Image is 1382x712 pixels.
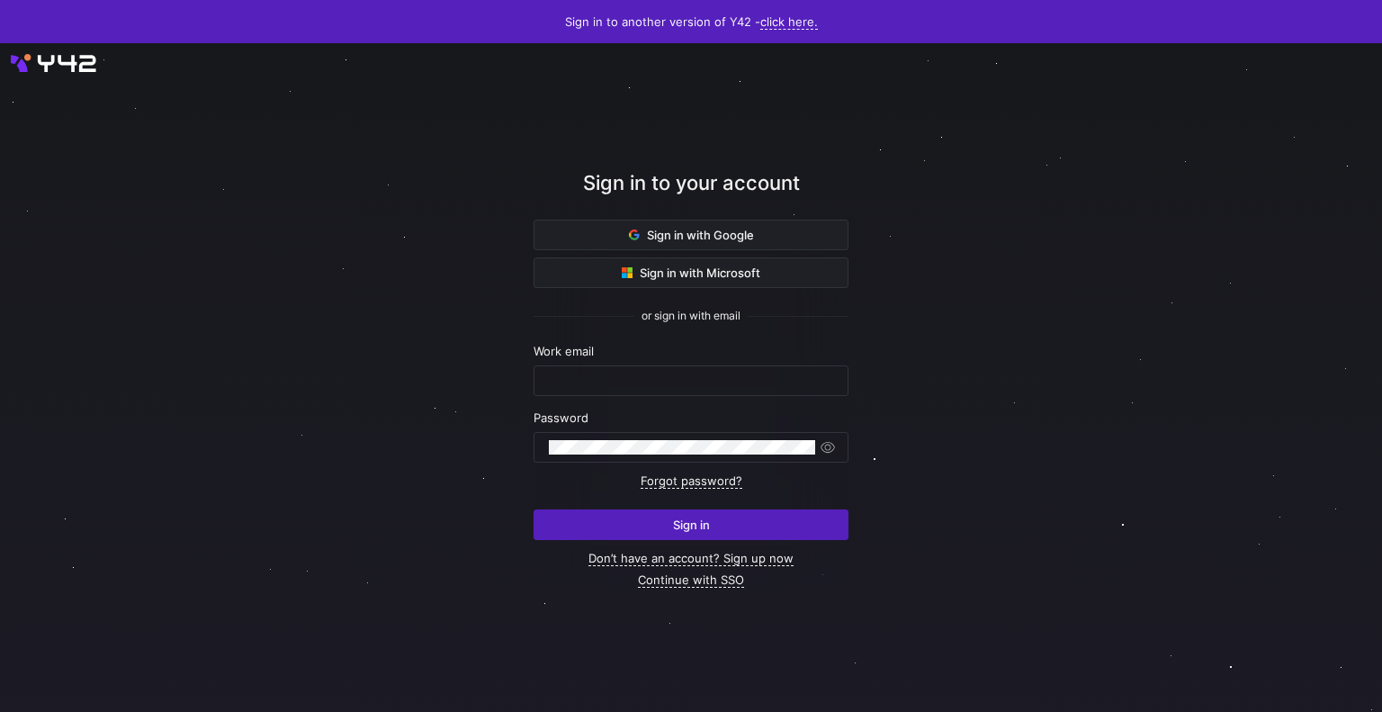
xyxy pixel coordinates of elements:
[534,509,848,540] button: Sign in
[534,344,594,358] span: Work email
[534,168,848,220] div: Sign in to your account
[760,14,818,30] a: click here.
[641,473,742,489] a: Forgot password?
[629,228,754,242] span: Sign in with Google
[638,572,744,588] a: Continue with SSO
[534,257,848,288] button: Sign in with Microsoft
[534,410,588,425] span: Password
[534,220,848,250] button: Sign in with Google
[588,551,794,566] a: Don’t have an account? Sign up now
[673,518,710,532] span: Sign in
[622,266,760,280] span: Sign in with Microsoft
[642,310,740,322] span: or sign in with email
